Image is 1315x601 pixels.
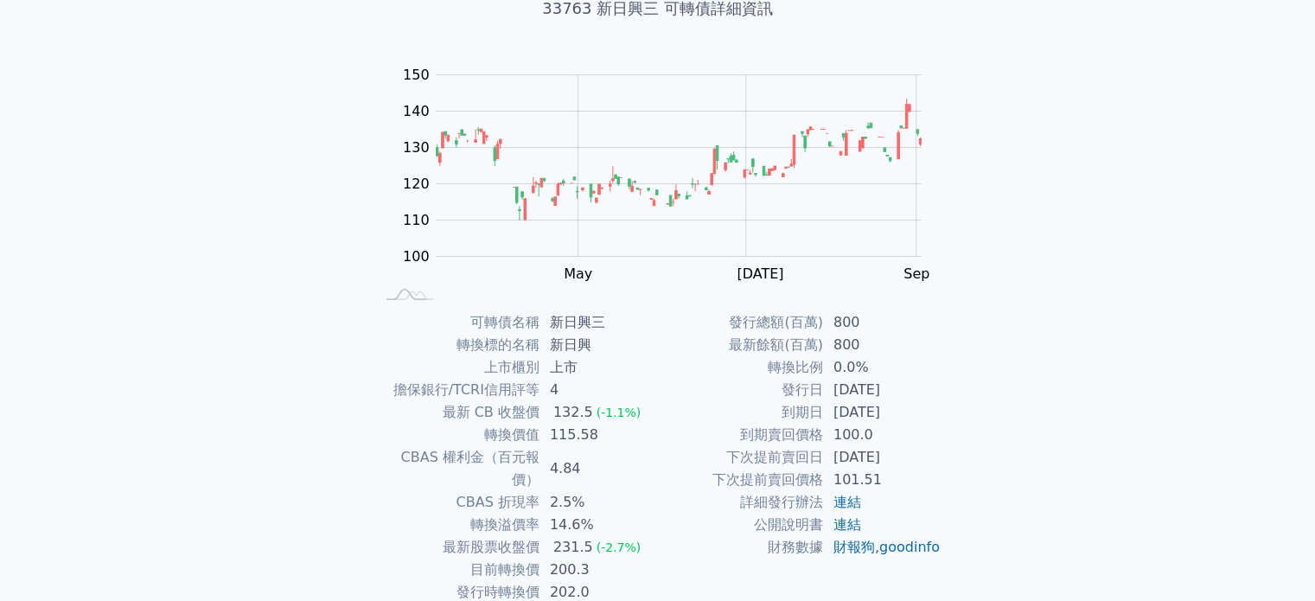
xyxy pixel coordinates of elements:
[658,446,823,469] td: 下次提前賣回日
[658,379,823,401] td: 發行日
[403,248,430,265] tspan: 100
[403,67,430,83] tspan: 150
[374,379,539,401] td: 擔保銀行/TCRI信用評等
[393,67,947,282] g: Chart
[658,514,823,536] td: 公開說明書
[374,446,539,491] td: CBAS 權利金（百元報價）
[658,469,823,491] td: 下次提前賣回價格
[903,265,929,282] tspan: Sep
[539,491,658,514] td: 2.5%
[374,491,539,514] td: CBAS 折現率
[833,516,861,533] a: 連結
[823,424,942,446] td: 100.0
[374,311,539,334] td: 可轉債名稱
[374,334,539,356] td: 轉換標的名稱
[539,334,658,356] td: 新日興
[658,401,823,424] td: 到期日
[823,311,942,334] td: 800
[823,536,942,559] td: ,
[539,356,658,379] td: 上市
[403,139,430,156] tspan: 130
[823,469,942,491] td: 101.51
[823,401,942,424] td: [DATE]
[539,446,658,491] td: 4.84
[823,446,942,469] td: [DATE]
[374,559,539,581] td: 目前轉換價
[658,356,823,379] td: 轉換比例
[550,536,597,559] div: 231.5
[879,539,940,555] a: goodinfo
[539,311,658,334] td: 新日興三
[403,103,430,119] tspan: 140
[374,401,539,424] td: 最新 CB 收盤價
[597,540,642,554] span: (-2.7%)
[374,514,539,536] td: 轉換溢價率
[539,514,658,536] td: 14.6%
[597,406,642,419] span: (-1.1%)
[539,424,658,446] td: 115.58
[374,424,539,446] td: 轉換價值
[658,334,823,356] td: 最新餘額(百萬)
[539,379,658,401] td: 4
[550,401,597,424] div: 132.5
[403,176,430,192] tspan: 120
[658,424,823,446] td: 到期賣回價格
[658,536,823,559] td: 財務數據
[658,311,823,334] td: 發行總額(百萬)
[658,491,823,514] td: 詳細發行辦法
[823,334,942,356] td: 800
[539,559,658,581] td: 200.3
[374,356,539,379] td: 上市櫃別
[374,536,539,559] td: 最新股票收盤價
[833,494,861,510] a: 連結
[823,356,942,379] td: 0.0%
[737,265,783,282] tspan: [DATE]
[564,265,592,282] tspan: May
[833,539,875,555] a: 財報狗
[403,212,430,228] tspan: 110
[823,379,942,401] td: [DATE]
